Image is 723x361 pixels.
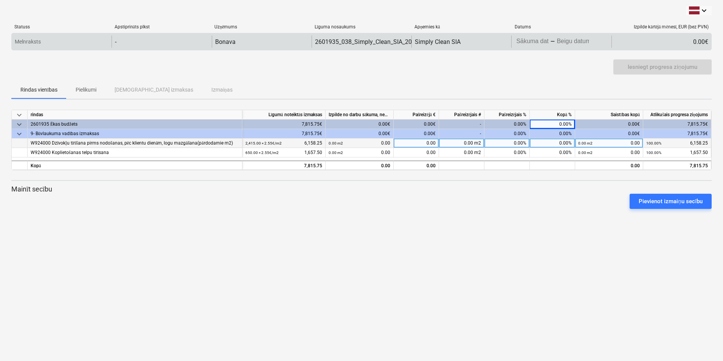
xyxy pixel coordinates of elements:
[484,148,530,157] div: 0.00%
[329,138,390,148] div: 0.00
[646,141,661,145] small: 100.00%
[646,151,661,155] small: 100.00%
[20,86,57,94] p: Rindas vienības
[484,110,530,120] div: Pašreizējais %
[11,185,712,194] p: Mainīt secību
[14,24,109,30] div: Statuss
[315,38,565,45] div: 2601935_038_Simply_Clean_SIA_20250731_Ligums_generaltirisana_2025-2_EV44_1karta.pdf
[530,120,575,129] div: 0.00%
[242,129,326,138] div: 7,815.75€
[245,161,322,171] div: 7,815.75
[76,86,96,94] p: Pielikumi
[329,151,343,155] small: 0.00 m2
[394,120,439,129] div: 0.00€
[643,129,711,138] div: 7,815.75€
[578,148,640,157] div: 0.00
[484,120,530,129] div: 0.00%
[414,24,509,30] div: Apņemies kā
[530,129,575,138] div: 0.00%
[415,38,461,45] div: Simply Clean SIA
[242,110,326,120] div: Līgumā noteiktās izmaksas
[578,151,593,155] small: 0.00 m2
[575,110,643,120] div: Saistības kopā
[530,110,575,120] div: Kopā %
[214,24,309,30] div: Uzņēmums
[15,38,41,46] p: Melnraksts
[394,110,439,120] div: Pašreizējā €
[245,151,279,155] small: 650.00 × 2.55€ / m2
[242,120,326,129] div: 7,815.75€
[550,39,555,44] div: -
[646,161,708,171] div: 7,815.75
[245,148,322,157] div: 1,657.50
[439,110,484,120] div: Pašreizējais #
[484,129,530,138] div: 0.00%
[439,129,484,138] div: -
[646,148,708,157] div: 1,657.50
[31,120,239,129] div: 2601935 Ēkas budžets
[15,110,24,120] span: keyboard_arrow_down
[326,110,394,120] div: Izpilde no darbu sākuma, neskaitot kārtējā mēneša izpildi
[329,161,390,171] div: 0.00
[394,160,439,170] div: 0.00
[394,148,439,157] div: 0.00
[515,24,609,30] div: Datums
[575,129,643,138] div: 0.00€
[555,36,591,47] input: Beigu datums
[31,129,239,138] div: 9- Būvlaukuma vadības izmaksas
[326,120,394,129] div: 0.00€
[643,110,711,120] div: Atlikušais progresa ziņojums
[439,148,484,157] div: 0.00 m2
[639,196,703,206] div: Pievienot izmaiņu secību
[215,38,236,45] div: Bonava
[31,148,239,157] div: W924000 Koplietošanas telpu tīrīsana
[439,120,484,129] div: -
[630,194,712,209] button: Pievienot izmaiņu secību
[575,160,643,170] div: 0.00
[15,120,24,129] span: keyboard_arrow_down
[578,138,640,148] div: 0.00
[326,129,394,138] div: 0.00€
[245,138,322,148] div: 6,158.25
[394,138,439,148] div: 0.00
[439,138,484,148] div: 0.00 m2
[28,160,242,170] div: Kopā
[394,129,439,138] div: 0.00€
[611,36,711,48] div: 0.00€
[31,138,239,148] div: W924000 Dzīvokļu tīrīšana pirms nodošanas, pēc klientu dienām, logu mazgāšana(pārdodamie m2)
[530,138,575,148] div: 0.00%
[484,138,530,148] div: 0.00%
[115,38,116,45] div: -
[115,24,209,30] div: Apstiprināts plkst
[329,141,343,145] small: 0.00 m2
[575,120,643,129] div: 0.00€
[315,24,409,30] div: Līguma nosaukums
[614,24,709,30] div: Izpilde kārtējā mēnesī, EUR (bez PVN)
[15,129,24,138] span: keyboard_arrow_down
[578,141,593,145] small: 0.00 m2
[329,148,390,157] div: 0.00
[530,148,575,157] div: 0.00%
[646,138,708,148] div: 6,158.25
[245,141,282,145] small: 2,415.00 × 2.55€ / m2
[643,120,711,129] div: 7,815.75€
[700,6,709,15] i: keyboard_arrow_down
[28,110,242,120] div: rindas
[515,36,550,47] input: Sākuma datums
